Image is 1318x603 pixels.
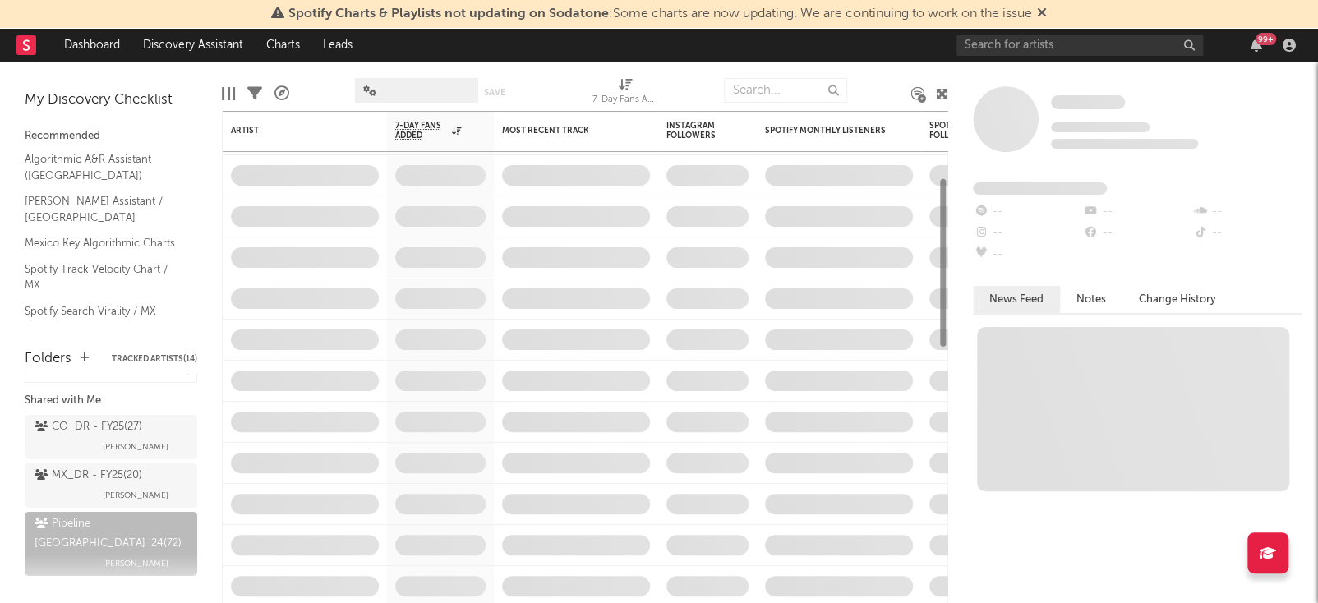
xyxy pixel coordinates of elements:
[25,391,197,411] div: Shared with Me
[973,182,1107,195] span: Fans Added by Platform
[25,90,197,110] div: My Discovery Checklist
[973,286,1060,313] button: News Feed
[25,192,181,226] a: [PERSON_NAME] Assistant / [GEOGRAPHIC_DATA]
[1051,95,1125,109] span: Some Artist
[1051,139,1198,149] span: 0 fans last week
[274,70,289,117] div: A&R Pipeline
[973,201,1082,223] div: --
[502,126,625,136] div: Most Recent Track
[25,260,181,294] a: Spotify Track Velocity Chart / MX
[484,88,505,97] button: Save
[25,415,197,459] a: CO_DR - FY25(27)[PERSON_NAME]
[35,466,142,486] div: MX_DR - FY25 ( 20 )
[1251,39,1262,52] button: 99+
[25,512,197,576] a: Pipeline [GEOGRAPHIC_DATA] '24(72)[PERSON_NAME]
[592,90,658,110] div: 7-Day Fans Added (7-Day Fans Added)
[288,7,609,21] span: Spotify Charts & Playlists not updating on Sodatone
[1192,201,1302,223] div: --
[592,70,658,117] div: 7-Day Fans Added (7-Day Fans Added)
[222,70,235,117] div: Edit Columns
[103,486,168,505] span: [PERSON_NAME]
[973,244,1082,265] div: --
[25,463,197,508] a: MX_DR - FY25(20)[PERSON_NAME]
[25,234,181,252] a: Mexico Key Algorithmic Charts
[1256,33,1276,45] div: 99 +
[53,29,131,62] a: Dashboard
[35,417,142,437] div: CO_DR - FY25 ( 27 )
[255,29,311,62] a: Charts
[35,514,183,554] div: Pipeline [GEOGRAPHIC_DATA] '24 ( 72 )
[25,127,197,146] div: Recommended
[1082,223,1191,244] div: --
[666,121,724,140] div: Instagram Followers
[103,554,168,573] span: [PERSON_NAME]
[247,70,262,117] div: Filters
[724,78,847,103] input: Search...
[1037,7,1047,21] span: Dismiss
[1051,94,1125,111] a: Some Artist
[395,121,448,140] span: 7-Day Fans Added
[956,35,1203,56] input: Search for artists
[1051,122,1150,132] span: Tracking Since: [DATE]
[1060,286,1122,313] button: Notes
[311,29,364,62] a: Leads
[929,121,987,140] div: Spotify Followers
[288,7,1032,21] span: : Some charts are now updating. We are continuing to work on the issue
[25,302,181,320] a: Spotify Search Virality / MX
[131,29,255,62] a: Discovery Assistant
[25,150,181,184] a: Algorithmic A&R Assistant ([GEOGRAPHIC_DATA])
[973,223,1082,244] div: --
[1082,201,1191,223] div: --
[1122,286,1233,313] button: Change History
[25,349,71,369] div: Folders
[765,126,888,136] div: Spotify Monthly Listeners
[231,126,354,136] div: Artist
[103,437,168,457] span: [PERSON_NAME]
[112,355,197,363] button: Tracked Artists(14)
[1192,223,1302,244] div: --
